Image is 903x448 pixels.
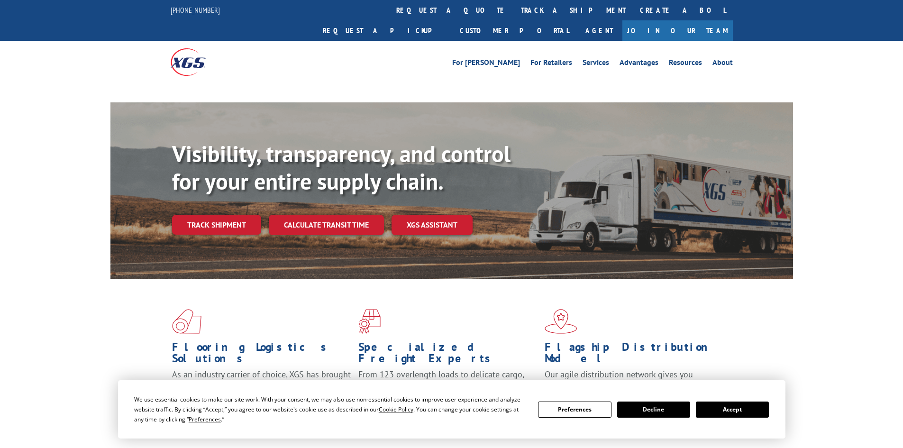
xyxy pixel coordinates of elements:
a: Track shipment [172,215,261,235]
button: Decline [617,402,690,418]
h1: Specialized Freight Experts [358,341,538,369]
button: Preferences [538,402,611,418]
img: xgs-icon-flagship-distribution-model-red [545,309,577,334]
a: Resources [669,59,702,69]
a: About [712,59,733,69]
h1: Flagship Distribution Model [545,341,724,369]
a: For Retailers [530,59,572,69]
span: Our agile distribution network gives you nationwide inventory management on demand. [545,369,719,391]
img: xgs-icon-focused-on-flooring-red [358,309,381,334]
span: Preferences [189,415,221,423]
a: Customer Portal [453,20,576,41]
h1: Flooring Logistics Solutions [172,341,351,369]
a: Calculate transit time [269,215,384,235]
a: For [PERSON_NAME] [452,59,520,69]
a: Request a pickup [316,20,453,41]
div: Cookie Consent Prompt [118,380,785,439]
a: Join Our Team [622,20,733,41]
a: [PHONE_NUMBER] [171,5,220,15]
span: As an industry carrier of choice, XGS has brought innovation and dedication to flooring logistics... [172,369,351,402]
a: Agent [576,20,622,41]
p: From 123 overlength loads to delicate cargo, our experienced staff knows the best way to move you... [358,369,538,411]
span: Cookie Policy [379,405,413,413]
b: Visibility, transparency, and control for your entire supply chain. [172,139,511,196]
a: Advantages [620,59,658,69]
a: Services [583,59,609,69]
button: Accept [696,402,769,418]
div: We use essential cookies to make our site work. With your consent, we may also use non-essential ... [134,394,527,424]
a: XGS ASSISTANT [392,215,473,235]
img: xgs-icon-total-supply-chain-intelligence-red [172,309,201,334]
